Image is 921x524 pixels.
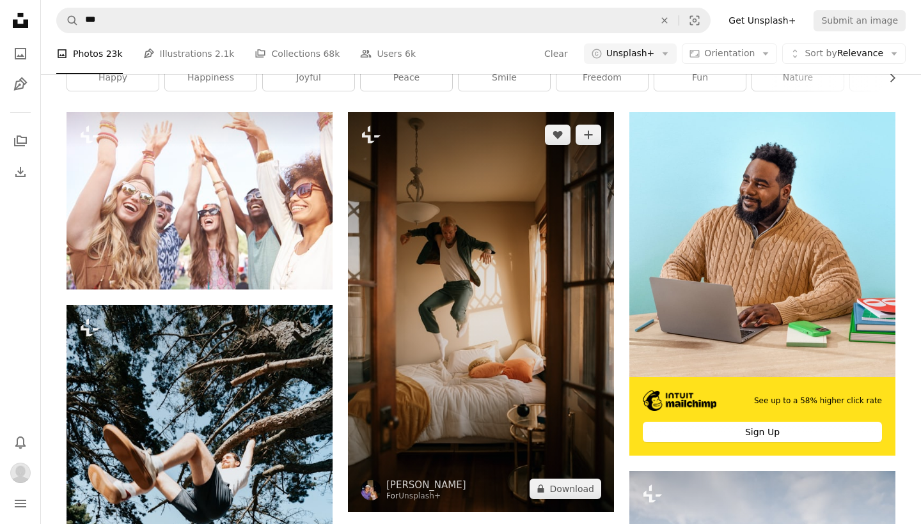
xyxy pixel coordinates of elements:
img: a man jumping in the air on a bed [348,112,614,512]
button: Search Unsplash [57,8,79,33]
a: Get Unsplash+ [721,10,803,31]
button: Clear [650,8,679,33]
button: Download [530,479,601,499]
a: See up to a 58% higher click rateSign Up [629,112,895,456]
a: a man jumping in the air on a bed [348,306,614,318]
img: file-1722962830841-dea897b5811bimage [629,112,895,377]
span: See up to a 58% higher click rate [754,396,882,406]
a: [PERSON_NAME] [386,479,466,491]
form: Find visuals sitewide [56,8,711,33]
a: Everybody raising hands higher to the sky [67,195,333,206]
a: Unsplash+ [398,491,441,500]
div: For [386,491,466,502]
a: Download History [8,159,33,185]
a: peace [361,65,452,91]
span: 68k [323,47,340,61]
button: Orientation [682,43,777,64]
span: Relevance [805,47,883,60]
span: 6k [405,47,416,61]
img: Everybody raising hands higher to the sky [67,112,333,289]
span: Sort by [805,48,837,58]
span: Orientation [704,48,755,58]
a: fun [654,65,746,91]
button: Add to Collection [576,125,601,145]
a: Users 6k [360,33,416,74]
button: Submit an image [814,10,906,31]
a: nature [752,65,844,91]
button: Menu [8,491,33,516]
button: Like [545,125,571,145]
a: Collections [8,128,33,154]
img: Go to Jayson Hinrichsen's profile [361,480,381,500]
a: smile [459,65,550,91]
a: Illustrations 2.1k [143,33,235,74]
div: Sign Up [643,422,882,442]
a: happiness [165,65,256,91]
button: scroll list to the right [881,65,895,91]
button: Visual search [679,8,710,33]
a: Photos [8,41,33,66]
a: joyful [263,65,354,91]
a: a man flying through the air while riding a skateboard [67,498,333,510]
span: Unsplash+ [606,47,655,60]
button: Sort byRelevance [782,43,906,64]
button: Clear [544,43,569,64]
a: Illustrations [8,72,33,97]
button: Unsplash+ [584,43,677,64]
img: file-1690386555781-336d1949dad1image [643,390,716,411]
button: Profile [8,460,33,486]
img: Avatar of user Gboyinde Adewoyin [10,463,31,483]
a: happy [67,65,159,91]
a: Home — Unsplash [8,8,33,36]
a: freedom [556,65,648,91]
button: Notifications [8,429,33,455]
span: 2.1k [215,47,234,61]
a: Collections 68k [255,33,340,74]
